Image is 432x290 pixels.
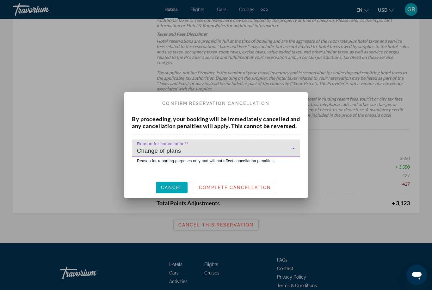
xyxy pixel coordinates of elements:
span: Change of plans [137,148,181,154]
mat-label: Reason for cancellation* [137,141,186,146]
button: Cancel [156,182,188,193]
span: Complete Cancellation [199,185,271,190]
p: By proceeding, your booking will be immediately cancelled and any cancellation penalties will app... [132,115,300,135]
span: Reason for reporting purposes only and will not affect cancellation penalties. [137,159,275,163]
span: Cancel [161,185,183,190]
h2: Confirm Reservation Cancellation [124,92,308,109]
iframe: Button to launch messaging window [407,265,427,285]
button: Complete Cancellation [194,182,276,193]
